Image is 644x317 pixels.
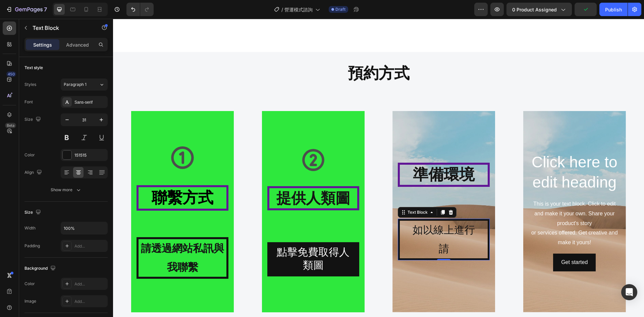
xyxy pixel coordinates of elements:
div: Padding [24,243,40,249]
div: Open Intercom Messenger [621,284,637,300]
strong: 預約方式 [235,46,297,63]
span: 0 product assigned [512,6,557,13]
div: Background Image [149,92,252,294]
p: 7 [44,5,47,13]
div: Background Image [18,92,121,294]
div: Color [24,152,35,158]
div: Add... [74,243,106,249]
div: Width [24,225,36,231]
div: Size [24,208,42,217]
span: Draft [335,6,345,12]
strong: 聯繫方式 [39,170,100,188]
button: Publish [599,3,628,16]
button: 7 [3,3,50,16]
div: Text style [24,65,43,71]
div: 151515 [74,152,106,158]
h2: Rich Text Editor. Editing area: main [285,144,377,168]
iframe: Design area [113,19,644,317]
strong: 請透過網站私訊與我聯繫 [28,224,111,254]
div: Show more [51,187,82,193]
div: Add... [74,281,106,287]
div: Color [24,281,35,287]
strong: 提供人類圖 [163,171,237,188]
div: Publish [605,6,622,13]
button: Get started [440,235,483,253]
p: Text Block [33,24,90,32]
span: Paragraph 1 [64,82,87,88]
div: Rich Text Editor. Editing area: main [285,200,377,242]
div: Size [24,115,42,124]
div: Image [24,298,36,304]
div: Styles [24,82,36,88]
button: Paragraph 1 [61,78,108,91]
p: ⁠⁠⁠⁠⁠⁠⁠ [287,146,375,166]
div: Add... [74,299,106,305]
div: Background [24,264,57,273]
button: 0 product assigned [506,3,572,16]
div: Beta [5,123,16,128]
div: Background Image [410,92,513,294]
h2: Click here to edit heading [416,133,507,174]
p: Settings [33,41,52,48]
div: Background Image [279,92,382,294]
button: Show more [24,184,108,196]
p: 如以線上進行 [287,202,375,221]
input: Auto [61,222,107,234]
span: / [281,6,283,13]
span: 點擊免費取得人類圖 [164,227,236,252]
div: This is your text block. Click to edit and make it your own. Share your product's story or servic... [416,180,507,229]
span: 營運模式諮詢 [284,6,313,13]
div: Text Block [293,191,316,197]
div: Align [24,168,43,177]
p: Advanced [66,41,89,48]
div: Get started [448,239,475,249]
div: 450 [6,71,16,77]
div: Undo/Redo [126,3,154,16]
div: Font [24,99,33,105]
a: 點擊免費取得人類圖 [154,223,246,258]
p: 請 [287,221,375,240]
strong: 準備環境 [300,147,362,164]
div: Sans-serif [74,99,106,105]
